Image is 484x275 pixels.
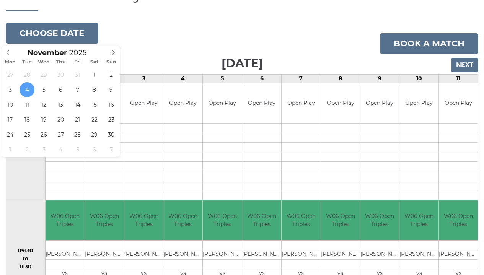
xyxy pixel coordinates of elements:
span: November 7, 2025 [70,82,85,97]
td: W06 Open Triples [163,200,202,241]
td: [PERSON_NAME] [439,250,478,260]
span: December 6, 2025 [87,142,102,157]
td: [PERSON_NAME] [399,250,438,260]
span: October 30, 2025 [53,67,68,82]
span: November 15, 2025 [87,97,102,112]
span: Fri [69,60,86,65]
td: [PERSON_NAME] [321,250,360,260]
td: Open Play [399,83,438,123]
td: Open Play [242,83,281,123]
span: November 28, 2025 [70,127,85,142]
span: Tue [19,60,36,65]
td: [PERSON_NAME] [163,250,202,260]
span: November 23, 2025 [104,112,119,127]
td: [PERSON_NAME] [360,250,399,260]
td: Open Play [321,83,360,123]
span: December 2, 2025 [20,142,34,157]
span: November 30, 2025 [104,127,119,142]
td: W06 Open Triples [282,200,321,241]
td: W06 Open Triples [203,200,242,241]
span: December 5, 2025 [70,142,85,157]
td: 8 [321,75,360,83]
span: November 3, 2025 [3,82,18,97]
td: [PERSON_NAME] [242,250,281,260]
td: W06 Open Triples [242,200,281,241]
span: November 22, 2025 [87,112,102,127]
td: Open Play [282,83,321,123]
span: November 4, 2025 [20,82,34,97]
td: Open Play [163,83,202,123]
span: November 13, 2025 [53,97,68,112]
span: November 24, 2025 [3,127,18,142]
input: Next [451,58,478,72]
span: November 11, 2025 [20,97,34,112]
button: Choose date [6,23,98,44]
td: [PERSON_NAME] [124,250,163,260]
span: November 17, 2025 [3,112,18,127]
span: Sun [103,60,120,65]
span: Sat [86,60,103,65]
td: 6 [242,75,282,83]
span: October 29, 2025 [36,67,51,82]
td: W06 Open Triples [321,200,360,241]
td: W06 Open Triples [439,200,478,241]
span: November 5, 2025 [36,82,51,97]
span: December 1, 2025 [3,142,18,157]
td: [PERSON_NAME] [282,250,321,260]
span: October 28, 2025 [20,67,34,82]
td: [PERSON_NAME] [46,250,85,260]
span: November 9, 2025 [104,82,119,97]
td: 7 [281,75,321,83]
span: Scroll to increment [28,49,67,57]
td: [PERSON_NAME] [203,250,242,260]
span: November 10, 2025 [3,97,18,112]
span: November 18, 2025 [20,112,34,127]
span: November 25, 2025 [20,127,34,142]
span: November 19, 2025 [36,112,51,127]
td: 5 [203,75,242,83]
td: 4 [163,75,203,83]
td: Open Play [439,83,478,123]
td: 11 [439,75,478,83]
td: W06 Open Triples [85,200,124,241]
span: December 3, 2025 [36,142,51,157]
span: November 8, 2025 [87,82,102,97]
span: December 4, 2025 [53,142,68,157]
span: November 12, 2025 [36,97,51,112]
td: W06 Open Triples [46,200,85,241]
span: November 26, 2025 [36,127,51,142]
td: Open Play [360,83,399,123]
span: Wed [36,60,52,65]
span: November 29, 2025 [87,127,102,142]
span: October 31, 2025 [70,67,85,82]
span: November 20, 2025 [53,112,68,127]
span: November 21, 2025 [70,112,85,127]
td: 10 [399,75,439,83]
td: W06 Open Triples [124,200,163,241]
span: Thu [52,60,69,65]
span: November 27, 2025 [53,127,68,142]
td: W06 Open Triples [399,200,438,241]
span: Mon [2,60,19,65]
span: November 6, 2025 [53,82,68,97]
input: Scroll to increment [67,48,97,57]
span: October 27, 2025 [3,67,18,82]
span: November 2, 2025 [104,67,119,82]
span: November 14, 2025 [70,97,85,112]
td: 3 [124,75,163,83]
a: Book a match [380,33,478,54]
td: W06 Open Triples [360,200,399,241]
span: November 1, 2025 [87,67,102,82]
span: December 7, 2025 [104,142,119,157]
span: November 16, 2025 [104,97,119,112]
td: [PERSON_NAME] [85,250,124,260]
td: 9 [360,75,399,83]
td: Open Play [203,83,242,123]
td: Open Play [124,83,163,123]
